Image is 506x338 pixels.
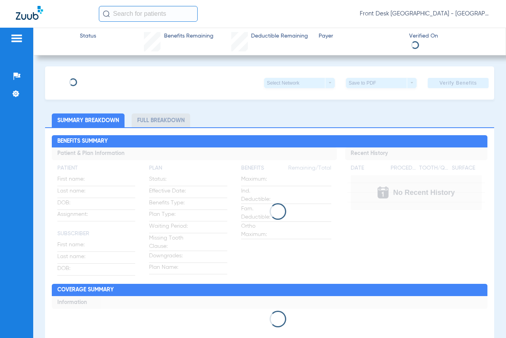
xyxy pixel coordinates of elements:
li: Full Breakdown [132,113,190,127]
input: Search for patients [99,6,198,22]
span: Status [80,32,96,40]
li: Summary Breakdown [52,113,125,127]
h2: Coverage Summary [52,284,487,296]
span: Payer [319,32,402,40]
span: Deductible Remaining [251,32,308,40]
img: hamburger-icon [10,34,23,43]
span: Verified On [409,32,493,40]
img: Search Icon [103,10,110,17]
h2: Benefits Summary [52,135,487,148]
img: Zuub Logo [16,6,43,20]
span: Front Desk [GEOGRAPHIC_DATA] - [GEOGRAPHIC_DATA] | My Community Dental Centers [360,10,490,18]
span: Benefits Remaining [164,32,213,40]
